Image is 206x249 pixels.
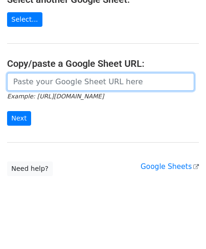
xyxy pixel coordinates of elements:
input: Paste your Google Sheet URL here [7,73,194,91]
h4: Copy/paste a Google Sheet URL: [7,58,199,69]
a: Google Sheets [140,162,199,171]
input: Next [7,111,31,126]
iframe: Chat Widget [159,204,206,249]
a: Select... [7,12,42,27]
a: Need help? [7,161,53,176]
small: Example: [URL][DOMAIN_NAME] [7,93,104,100]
